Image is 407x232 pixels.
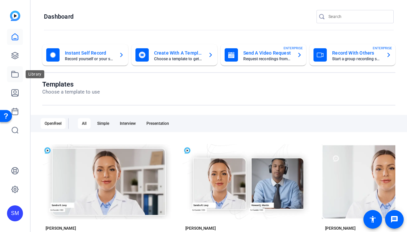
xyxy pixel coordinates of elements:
[332,49,381,57] mat-card-title: Record With Others
[42,44,128,66] button: Instant Self RecordRecord yourself or your screen
[154,57,203,61] mat-card-subtitle: Choose a template to get started
[369,215,377,223] mat-icon: accessibility
[42,80,100,88] h1: Templates
[44,13,74,21] h1: Dashboard
[185,226,216,231] div: [PERSON_NAME]
[328,13,388,21] input: Search
[10,11,20,21] img: blue-gradient.svg
[116,118,140,129] div: Interview
[221,44,306,66] button: Send A Video RequestRequest recordings from anyone, anywhereENTERPRISE
[26,70,44,78] div: Library
[65,49,113,57] mat-card-title: Instant Self Record
[78,118,91,129] div: All
[243,49,292,57] mat-card-title: Send A Video Request
[142,118,173,129] div: Presentation
[325,226,355,231] div: [PERSON_NAME]
[309,44,395,66] button: Record With OthersStart a group recording sessionENTERPRISE
[154,49,203,57] mat-card-title: Create With A Template
[41,118,66,129] div: OpenReel
[332,57,381,61] mat-card-subtitle: Start a group recording session
[7,205,23,221] div: SM
[93,118,113,129] div: Simple
[42,88,100,96] p: Choose a template to use
[46,226,76,231] div: [PERSON_NAME]
[390,215,398,223] mat-icon: message
[243,57,292,61] mat-card-subtitle: Request recordings from anyone, anywhere
[65,57,113,61] mat-card-subtitle: Record yourself or your screen
[373,46,392,51] span: ENTERPRISE
[131,44,217,66] button: Create With A TemplateChoose a template to get started
[284,46,303,51] span: ENTERPRISE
